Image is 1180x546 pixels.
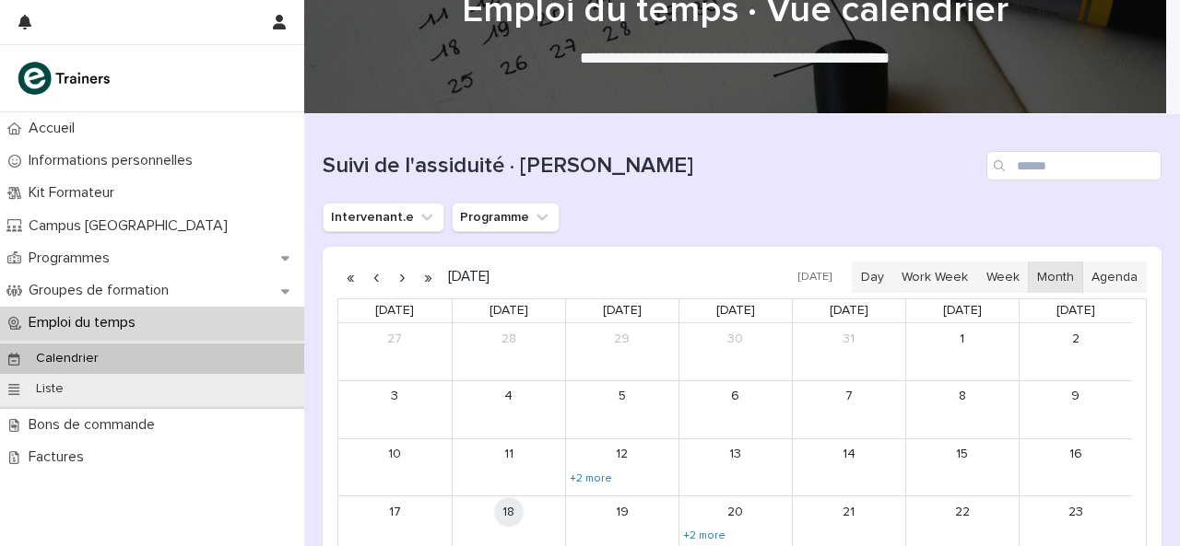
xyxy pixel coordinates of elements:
a: August 10, 2025 [380,440,409,470]
a: August 15, 2025 [948,440,977,470]
td: July 30, 2025 [678,323,792,380]
a: August 1, 2025 [948,324,977,354]
a: August 8, 2025 [948,382,977,412]
button: Month [1028,261,1083,293]
td: August 13, 2025 [678,438,792,496]
p: Kit Formateur [21,184,129,202]
button: Week [976,261,1028,293]
button: Programme [452,203,560,232]
td: July 31, 2025 [792,323,905,380]
td: August 5, 2025 [565,380,678,438]
a: August 13, 2025 [721,440,750,470]
a: Show 2 more events [681,529,727,543]
td: August 4, 2025 [452,380,565,438]
td: August 7, 2025 [792,380,905,438]
a: Wednesday [713,299,759,322]
a: August 2, 2025 [1061,324,1091,354]
td: August 15, 2025 [905,438,1019,496]
a: August 22, 2025 [948,497,977,527]
h1: Suivi de l'assiduité · [PERSON_NAME] [323,153,979,180]
td: August 16, 2025 [1019,438,1132,496]
td: August 2, 2025 [1019,323,1132,380]
a: Sunday [372,299,418,322]
td: August 10, 2025 [338,438,452,496]
a: August 20, 2025 [721,497,750,527]
button: Previous month [363,262,389,292]
button: [DATE] [789,264,841,291]
a: August 5, 2025 [608,382,637,412]
a: August 7, 2025 [834,382,864,412]
p: Bons de commande [21,416,170,434]
button: Previous year [337,262,363,292]
td: July 28, 2025 [452,323,565,380]
input: Search [986,151,1162,180]
a: August 23, 2025 [1061,497,1091,527]
p: Groupes de formation [21,282,183,299]
a: August 6, 2025 [721,382,750,412]
a: July 28, 2025 [494,324,524,354]
td: August 14, 2025 [792,438,905,496]
a: Show 2 more events [568,471,614,486]
p: Factures [21,448,99,466]
h2: [DATE] [441,270,490,284]
a: July 31, 2025 [834,324,864,354]
button: Day [852,261,893,293]
td: August 11, 2025 [452,438,565,496]
td: August 3, 2025 [338,380,452,438]
a: August 9, 2025 [1061,382,1091,412]
a: Monday [486,299,532,322]
p: Informations personnelles [21,152,207,169]
td: August 1, 2025 [905,323,1019,380]
button: Next month [389,262,415,292]
td: July 29, 2025 [565,323,678,380]
button: Work Week [892,261,977,293]
a: Friday [939,299,985,322]
a: July 27, 2025 [380,324,409,354]
p: Accueil [21,120,89,137]
a: July 30, 2025 [721,324,750,354]
a: August 19, 2025 [608,497,637,527]
a: August 3, 2025 [380,382,409,412]
img: K0CqGN7SDeD6s4JG8KQk [15,60,116,97]
p: Programmes [21,250,124,267]
a: July 29, 2025 [608,324,637,354]
a: August 11, 2025 [494,440,524,470]
td: August 9, 2025 [1019,380,1132,438]
a: August 14, 2025 [834,440,864,470]
button: Intervenant.e [323,203,444,232]
td: August 6, 2025 [678,380,792,438]
a: August 4, 2025 [494,382,524,412]
a: August 17, 2025 [380,497,409,527]
button: Agenda [1082,261,1147,293]
p: Calendrier [21,351,113,366]
a: Tuesday [599,299,645,322]
td: August 12, 2025 [565,438,678,496]
td: August 8, 2025 [905,380,1019,438]
a: August 21, 2025 [834,497,864,527]
a: August 18, 2025 [494,497,524,527]
p: Liste [21,381,78,397]
p: Campus [GEOGRAPHIC_DATA] [21,217,242,235]
button: Next year [415,262,441,292]
a: Thursday [826,299,872,322]
td: July 27, 2025 [338,323,452,380]
a: August 16, 2025 [1061,440,1091,470]
a: Saturday [1053,299,1099,322]
a: August 12, 2025 [608,440,637,470]
p: Emploi du temps [21,314,150,331]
